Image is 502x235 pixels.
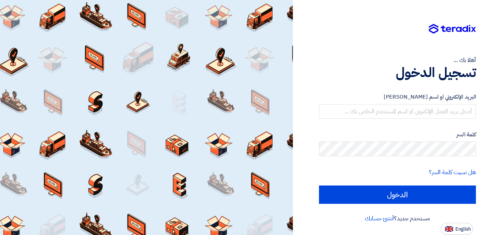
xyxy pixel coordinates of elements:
label: البريد الإلكتروني او اسم [PERSON_NAME] [319,93,476,101]
input: أدخل بريد العمل الإلكتروني او اسم المستخدم الخاص بك ... [319,104,476,119]
button: English [441,223,473,235]
a: أنشئ حسابك [365,214,394,223]
img: Teradix logo [429,24,476,34]
img: en-US.png [445,226,453,232]
div: أهلا بك ... [319,56,476,65]
input: الدخول [319,186,476,204]
div: مستخدم جديد؟ [319,214,476,223]
span: English [455,227,471,232]
label: كلمة السر [319,131,476,139]
a: هل نسيت كلمة السر؟ [429,168,476,177]
h1: تسجيل الدخول [319,65,476,81]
